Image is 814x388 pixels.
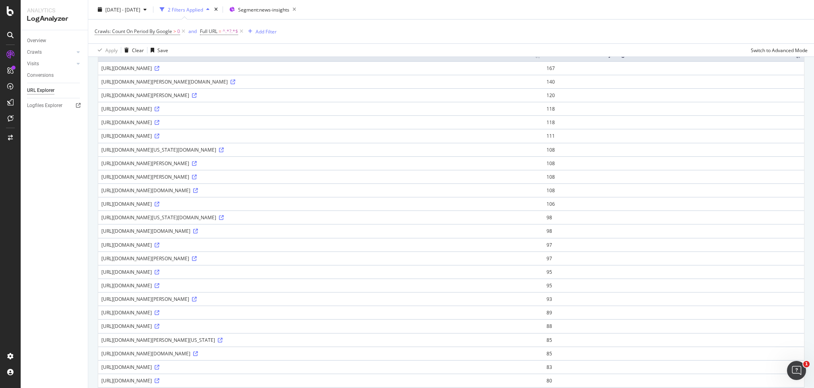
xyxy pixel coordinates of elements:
[27,71,82,80] a: Conversions
[101,364,540,370] div: [URL][DOMAIN_NAME]
[543,238,804,252] td: 97
[105,47,118,53] div: Apply
[101,337,540,343] div: [URL][DOMAIN_NAME][PERSON_NAME][US_STATE]
[188,27,197,35] button: and
[213,6,219,14] div: times
[101,119,540,126] div: [URL][DOMAIN_NAME]
[101,146,540,153] div: [URL][DOMAIN_NAME][US_STATE][DOMAIN_NAME]
[132,47,144,53] div: Clear
[95,28,172,35] span: Crawls: Count On Period By Google
[238,6,289,13] span: Segment: news-insights
[27,86,82,95] a: URL Explorer
[543,333,804,347] td: 85
[147,44,168,57] button: Save
[27,37,82,45] a: Overview
[101,228,540,234] div: [URL][DOMAIN_NAME][DOMAIN_NAME]
[543,102,804,115] td: 118
[543,156,804,170] td: 108
[543,319,804,333] td: 88
[543,197,804,211] td: 106
[27,6,81,14] div: Analytics
[101,323,540,330] div: [URL][DOMAIN_NAME]
[188,28,197,35] div: and
[27,101,62,110] div: Logfiles Explorer
[101,174,540,180] div: [URL][DOMAIN_NAME][PERSON_NAME]
[105,6,140,13] span: [DATE] - [DATE]
[200,28,217,35] span: Full URL
[543,374,804,387] td: 80
[101,350,540,357] div: [URL][DOMAIN_NAME][DOMAIN_NAME]
[95,3,150,16] button: [DATE] - [DATE]
[543,143,804,156] td: 108
[543,252,804,265] td: 97
[101,92,540,99] div: [URL][DOMAIN_NAME][PERSON_NAME]
[101,296,540,302] div: [URL][DOMAIN_NAME][PERSON_NAME]
[101,214,540,221] div: [URL][DOMAIN_NAME][US_STATE][DOMAIN_NAME]
[27,101,82,110] a: Logfiles Explorer
[27,37,46,45] div: Overview
[256,28,277,35] div: Add Filter
[226,3,299,16] button: Segment:news-insights
[101,201,540,207] div: [URL][DOMAIN_NAME]
[95,44,118,57] button: Apply
[157,47,168,53] div: Save
[543,183,804,197] td: 108
[543,224,804,238] td: 98
[101,309,540,316] div: [URL][DOMAIN_NAME]
[101,65,540,72] div: [URL][DOMAIN_NAME]
[173,28,176,35] span: >
[27,86,54,95] div: URL Explorer
[27,48,42,57] div: Crawls
[101,78,540,85] div: [URL][DOMAIN_NAME][PERSON_NAME][DOMAIN_NAME]
[101,133,540,139] div: [URL][DOMAIN_NAME]
[543,347,804,360] td: 85
[245,27,277,36] button: Add Filter
[101,187,540,194] div: [URL][DOMAIN_NAME][DOMAIN_NAME]
[101,255,540,262] div: [URL][DOMAIN_NAME][PERSON_NAME]
[543,360,804,374] td: 83
[27,60,39,68] div: Visits
[27,14,81,23] div: LogAnalyzer
[101,242,540,248] div: [URL][DOMAIN_NAME]
[543,115,804,129] td: 118
[543,129,804,142] td: 111
[219,28,221,35] span: =
[543,306,804,319] td: 89
[157,3,213,16] button: 2 Filters Applied
[751,47,808,53] div: Switch to Advanced Mode
[543,265,804,279] td: 95
[748,44,808,57] button: Switch to Advanced Mode
[121,44,144,57] button: Clear
[543,88,804,102] td: 120
[543,75,804,88] td: 140
[543,61,804,75] td: 167
[101,282,540,289] div: [URL][DOMAIN_NAME]
[101,160,540,167] div: [URL][DOMAIN_NAME][PERSON_NAME]
[177,26,180,37] span: 0
[101,377,540,384] div: [URL][DOMAIN_NAME]
[543,170,804,183] td: 108
[803,361,810,367] span: 1
[543,279,804,292] td: 95
[787,361,806,380] iframe: Intercom live chat
[27,60,74,68] a: Visits
[168,6,203,13] div: 2 Filters Applied
[543,211,804,224] td: 98
[543,292,804,306] td: 93
[27,71,54,80] div: Conversions
[27,48,74,57] a: Crawls
[101,269,540,275] div: [URL][DOMAIN_NAME]
[101,105,540,112] div: [URL][DOMAIN_NAME]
